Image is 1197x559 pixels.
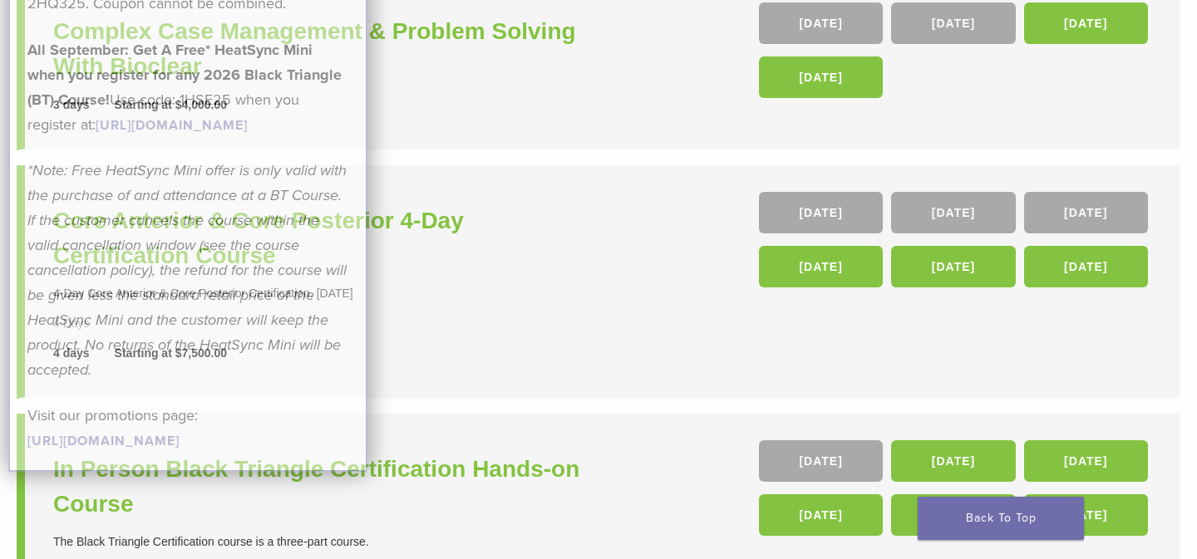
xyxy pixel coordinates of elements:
[1024,494,1148,536] a: [DATE]
[27,161,347,379] em: *Note: Free HeatSync Mini offer is only valid with the purchase of and attendance at a BT Course....
[759,2,1152,106] div: , , ,
[891,2,1015,44] a: [DATE]
[759,192,1152,296] div: , , , , ,
[891,440,1015,482] a: [DATE]
[96,117,248,134] a: [URL][DOMAIN_NAME]
[1024,2,1148,44] a: [DATE]
[1024,246,1148,287] a: [DATE]
[27,37,348,137] p: Use code: 1HSE25 when you register at:
[759,56,883,98] a: [DATE]
[53,452,603,522] a: In Person Black Triangle Certification Hands-on Course
[891,192,1015,233] a: [DATE]
[759,494,883,536] a: [DATE]
[759,440,1152,544] div: , , , , ,
[1024,440,1148,482] a: [DATE]
[759,192,883,233] a: [DATE]
[759,440,883,482] a: [DATE]
[27,433,180,449] a: [URL][DOMAIN_NAME]
[53,533,603,551] div: The Black Triangle Certification course is a three-part course.
[759,246,883,287] a: [DATE]
[918,497,1084,540] a: Back To Top
[891,494,1015,536] a: [DATE]
[27,403,348,453] p: Visit our promotions page:
[891,246,1015,287] a: [DATE]
[759,2,883,44] a: [DATE]
[1024,192,1148,233] a: [DATE]
[27,41,342,109] strong: All September: Get A Free* HeatSync Mini when you register for any 2026 Black Triangle (BT) Course!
